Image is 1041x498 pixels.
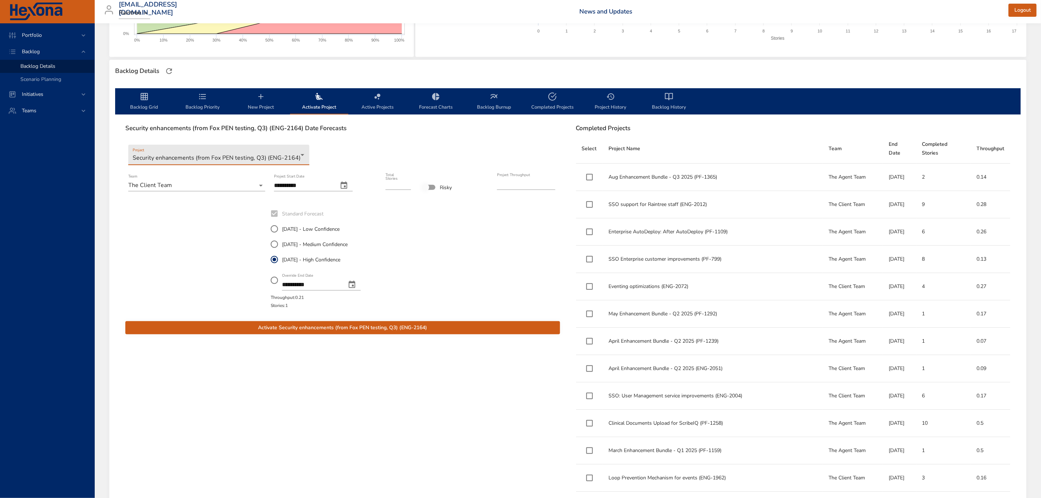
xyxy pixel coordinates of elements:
text: 11 [846,29,850,33]
text: 80% [345,38,353,42]
td: 0.07 [971,328,1010,355]
span: Activate Security enhancements (from Fox PEN testing, Q3) (ENG-2164) [131,323,554,332]
span: Backlog Grid [120,92,169,112]
td: The Client Team [823,464,883,492]
text: 30% [212,38,220,42]
td: 0.14 [971,164,1010,191]
text: 10% [160,38,168,42]
td: 1 [916,437,971,464]
td: [DATE] [883,191,916,218]
text: 14 [930,29,935,33]
td: [DATE] [883,437,916,464]
span: Completed Projects [528,92,577,112]
td: 0.17 [971,300,1010,328]
label: Total Stories [386,173,405,181]
text: 13 [902,29,907,33]
td: Aug Enhancement Bundle - Q3 2025 (PF-1365) [603,164,823,191]
input: Override End Datechange date [282,279,340,291]
td: 0.27 [971,273,1010,300]
td: 0.17 [971,382,1010,410]
span: Throughput: 0.21 [271,295,304,300]
span: [DATE] - Medium Confidence [282,241,348,248]
td: [DATE] [883,246,916,273]
span: [DATE] - High Confidence [282,256,340,264]
td: April Enhancement Bundle - Q2 2025 (PF-1239) [603,328,823,355]
span: Scenario Planning [20,76,61,83]
span: Activate Project [294,92,344,112]
a: News and Updates [579,7,632,16]
div: The Client Team [128,180,265,191]
td: [DATE] [883,410,916,437]
text: 0% [134,38,140,42]
label: Project Throughput [497,173,530,177]
button: change date [335,177,353,194]
text: Stories [771,36,784,41]
td: Eventing optimizations (ENG-2072) [603,273,823,300]
label: Project Start Date [274,175,304,179]
td: 9 [916,191,971,218]
h6: Security enhancements (from Fox PEN testing, Q3) (ENG-2164) Date Forecasts [125,125,560,132]
text: 2 [594,29,596,33]
td: 4 [916,273,971,300]
text: 12 [874,29,878,33]
td: [DATE] [883,164,916,191]
td: [DATE] [883,382,916,410]
text: 9 [791,29,793,33]
text: 1 [566,29,568,33]
td: 1 [916,300,971,328]
td: SSO support for Raintree staff (ENG-2012) [603,191,823,218]
text: 40% [239,38,247,42]
td: 0.5 [971,410,1010,437]
td: The Client Team [823,273,883,300]
td: 1 [916,355,971,382]
text: 90% [371,38,379,42]
text: 70% [318,38,326,42]
span: Risky [440,184,452,191]
td: The Client Team [823,191,883,218]
div: Backlog Details [113,65,161,77]
img: Hexona [9,3,63,21]
h6: Completed Projects [576,125,1011,132]
span: Forecast Charts [411,92,461,112]
td: SSO: User Management service improvements (ENG-2004) [603,382,823,410]
text: 7 [735,29,737,33]
text: 8 [763,29,765,33]
text: 10 [818,29,822,33]
td: 2 [916,164,971,191]
td: 6 [916,218,971,246]
text: 50% [265,38,273,42]
span: [DATE] - Low Confidence [282,225,340,233]
th: Team [823,134,883,164]
td: The Agent Team [823,437,883,464]
text: 15 [959,29,963,33]
div: backlog-tab [115,88,1021,114]
span: Backlog History [644,92,694,112]
td: The Client Team [823,355,883,382]
td: 0.5 [971,437,1010,464]
text: 6 [707,29,709,33]
td: SSO Enterprise customer improvements (PF-799) [603,246,823,273]
text: 5 [678,29,680,33]
td: 0.28 [971,191,1010,218]
h3: [EMAIL_ADDRESS][DOMAIN_NAME] [119,1,177,16]
td: The Client Team [823,382,883,410]
div: StandardForecast [271,221,367,293]
text: 60% [292,38,300,42]
div: Security enhancements (from Fox PEN testing, Q3) (ENG-2164) [128,145,309,165]
td: [DATE] [883,273,916,300]
td: [DATE] [883,300,916,328]
text: 16 [987,29,991,33]
td: May Enhancement Bundle - Q2 2025 (PF-1292) [603,300,823,328]
td: [DATE] [883,464,916,492]
span: Project History [586,92,635,112]
text: 0 [537,29,540,33]
td: 0.26 [971,218,1010,246]
th: Throughput [971,134,1010,164]
td: April Enhancement Bundle - Q2 2025 (ENG-2051) [603,355,823,382]
td: The Agent Team [823,218,883,246]
span: Backlog [16,48,46,55]
span: Active Projects [353,92,402,112]
th: Completed Stories [916,134,971,164]
text: 17 [1012,29,1017,33]
span: Backlog Details [20,63,55,70]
